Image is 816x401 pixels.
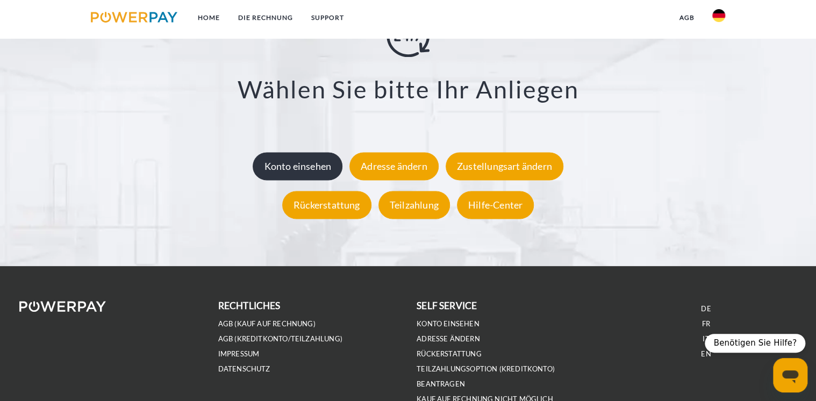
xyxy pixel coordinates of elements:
[253,152,342,180] div: Konto einsehen
[229,8,302,27] a: DIE RECHNUNG
[19,301,106,312] img: logo-powerpay-white.svg
[378,191,450,219] div: Teilzahlung
[218,334,342,343] a: AGB (Kreditkonto/Teilzahlung)
[712,9,725,22] img: de
[417,319,479,328] a: Konto einsehen
[417,364,555,389] a: Teilzahlungsoption (KREDITKONTO) beantragen
[282,191,371,219] div: Rückerstattung
[91,12,177,23] img: logo-powerpay.svg
[218,300,281,311] b: rechtliches
[376,199,453,211] a: Teilzahlung
[189,8,229,27] a: Home
[218,349,260,359] a: IMPRESSUM
[670,8,703,27] a: agb
[703,334,709,343] a: IT
[701,304,711,313] a: DE
[457,191,534,219] div: Hilfe-Center
[702,319,710,328] a: FR
[454,199,536,211] a: Hilfe-Center
[443,160,566,172] a: Zustellungsart ändern
[218,319,316,328] a: AGB (Kauf auf Rechnung)
[417,300,477,311] b: self service
[349,152,439,180] div: Adresse ändern
[347,160,441,172] a: Adresse ändern
[417,349,482,359] a: Rückerstattung
[54,74,762,104] h3: Wählen Sie bitte Ihr Anliegen
[218,364,270,374] a: DATENSCHUTZ
[773,358,807,392] iframe: Schaltfläche zum Öffnen des Messaging-Fensters; Konversation läuft
[280,199,374,211] a: Rückerstattung
[302,8,353,27] a: SUPPORT
[705,334,805,353] div: Benötigen Sie Hilfe?
[417,334,480,343] a: Adresse ändern
[250,160,345,172] a: Konto einsehen
[446,152,563,180] div: Zustellungsart ändern
[701,349,711,359] a: EN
